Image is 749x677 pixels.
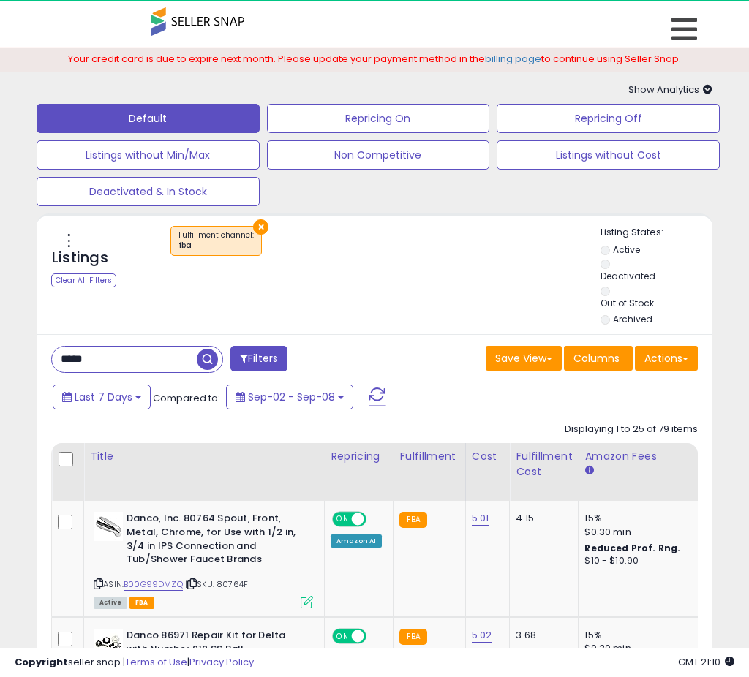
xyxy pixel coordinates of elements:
img: 41bEaKxxOxL._SL40_.jpg [94,512,123,541]
span: Last 7 Days [75,390,132,404]
a: 5.02 [472,628,492,643]
button: Actions [635,346,698,371]
span: ON [334,630,352,643]
div: Amazon AI [331,534,382,548]
small: Amazon Fees. [584,464,593,477]
label: Deactivated [601,270,655,282]
div: 4.15 [516,512,567,525]
div: Clear All Filters [51,273,116,287]
span: Fulfillment channel : [178,230,254,251]
a: B00G99DMZQ [124,578,183,591]
div: seller snap | | [15,656,254,670]
strong: Copyright [15,655,68,669]
span: Sep-02 - Sep-08 [248,390,335,404]
a: 5.01 [472,511,489,526]
a: Terms of Use [125,655,187,669]
div: Title [90,449,318,464]
button: Non Competitive [267,140,490,170]
span: Your credit card is due to expire next month. Please update your payment method in the to continu... [68,52,681,66]
b: Danco 86971 Repair Kit for Delta with Number 212 SS Ball [127,629,304,659]
div: Cost [472,449,504,464]
p: Listing States: [601,226,712,240]
div: fba [178,241,254,251]
div: Repricing [331,449,387,464]
b: Reduced Prof. Rng. [584,542,680,554]
button: × [253,219,268,235]
div: $0.30 min [584,642,706,655]
a: billing page [485,52,541,66]
button: Last 7 Days [53,385,151,409]
div: ASIN: [94,512,313,607]
button: Listings without Cost [497,140,720,170]
div: $10 - $10.90 [584,555,706,567]
button: Sep-02 - Sep-08 [226,385,353,409]
div: Fulfillment [399,449,459,464]
h5: Listings [52,248,108,268]
button: Filters [230,346,287,371]
small: FBA [399,512,426,528]
small: FBA [399,629,426,645]
span: Compared to: [153,391,220,405]
span: FBA [129,597,154,609]
span: OFF [364,513,388,526]
div: 15% [584,629,706,642]
a: Privacy Policy [189,655,254,669]
button: Deactivated & In Stock [37,177,260,206]
div: Fulfillment Cost [516,449,572,480]
button: Columns [564,346,633,371]
div: 15% [584,512,706,525]
span: Columns [573,351,620,366]
div: $0.30 min [584,526,706,539]
button: Repricing On [267,104,490,133]
button: Default [37,104,260,133]
span: | SKU: 80764F [185,578,248,590]
span: All listings currently available for purchase on Amazon [94,597,127,609]
span: ON [334,513,352,526]
span: Show Analytics [628,83,712,97]
label: Archived [613,313,652,325]
span: 2025-09-16 21:10 GMT [678,655,734,669]
b: Danco, Inc. 80764 Spout, Front, Metal, Chrome, for Use with 1/2 in, 3/4 in IPS Connection and Tub... [127,512,304,570]
span: OFF [364,630,388,643]
button: Repricing Off [497,104,720,133]
div: 3.68 [516,629,567,642]
label: Active [613,243,640,256]
button: Save View [486,346,562,371]
div: Amazon Fees [584,449,711,464]
button: Listings without Min/Max [37,140,260,170]
img: 41+QFZ4EeOL._SL40_.jpg [94,629,123,658]
label: Out of Stock [601,297,654,309]
div: Displaying 1 to 25 of 79 items [565,423,698,436]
